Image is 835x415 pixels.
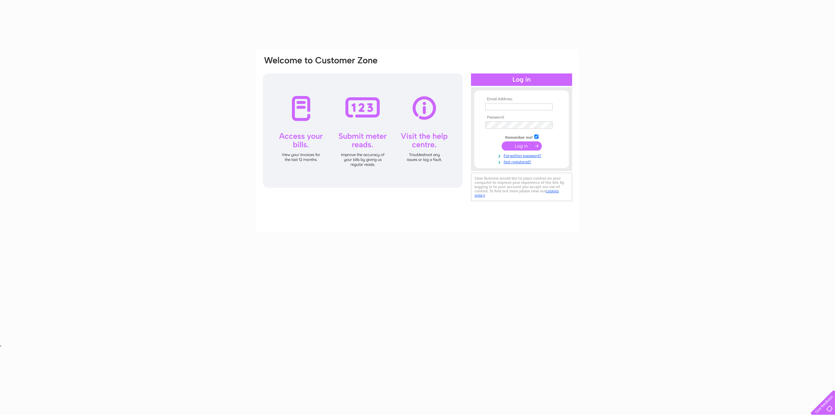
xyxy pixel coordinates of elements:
div: Clear Business would like to place cookies on your computer to improve your experience of the sit... [471,173,572,201]
a: Not registered? [485,158,559,165]
th: Email Address: [484,97,559,102]
th: Password: [484,115,559,120]
td: Remember me? [484,134,559,140]
input: Submit [502,141,542,151]
a: Forgotten password? [485,152,559,158]
a: cookies policy [475,189,559,198]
